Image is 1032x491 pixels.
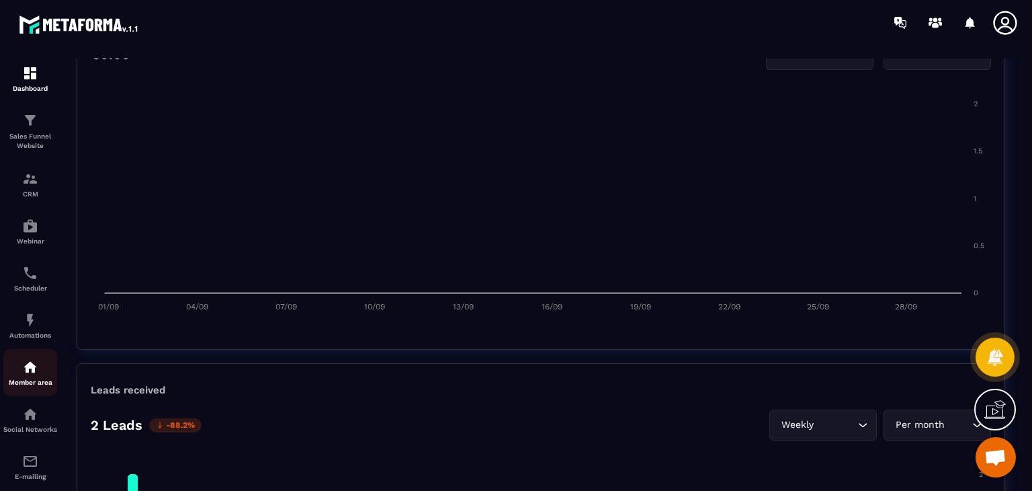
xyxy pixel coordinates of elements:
[974,241,984,250] tspan: 0.5
[3,443,57,490] a: emailemailE-mailing
[453,302,474,311] tspan: 13/09
[630,302,651,311] tspan: 19/09
[186,302,208,311] tspan: 04/09
[769,410,877,441] div: Search for option
[22,171,38,187] img: formation
[974,100,978,108] tspan: 2
[91,417,142,433] p: 2 Leads
[979,470,983,479] tspan: 2
[22,112,38,128] img: formation
[3,285,57,292] p: Scheduler
[974,194,976,203] tspan: 1
[3,190,57,198] p: CRM
[3,237,57,245] p: Webinar
[974,147,982,155] tspan: 1.5
[22,218,38,234] img: automations
[816,418,855,432] input: Search for option
[778,418,816,432] span: Weekly
[3,55,57,102] a: formationformationDashboard
[3,379,57,386] p: Member area
[3,132,57,151] p: Sales Funnel Website
[98,302,119,311] tspan: 01/09
[3,349,57,396] a: automationsautomationsMember area
[3,161,57,208] a: formationformationCRM
[22,406,38,422] img: social-network
[22,265,38,281] img: scheduler
[3,302,57,349] a: automationsautomationsAutomations
[718,302,740,311] tspan: 22/09
[275,302,297,311] tspan: 07/09
[149,418,202,432] p: -88.2%
[19,12,140,36] img: logo
[947,418,969,432] input: Search for option
[3,208,57,255] a: automationsautomationsWebinar
[3,85,57,92] p: Dashboard
[22,453,38,469] img: email
[3,255,57,302] a: schedulerschedulerScheduler
[3,332,57,339] p: Automations
[974,289,978,297] tspan: 0
[3,102,57,161] a: formationformationSales Funnel Website
[884,410,991,441] div: Search for option
[364,302,385,311] tspan: 10/09
[3,473,57,480] p: E-mailing
[3,426,57,433] p: Social Networks
[807,302,829,311] tspan: 25/09
[542,302,562,311] tspan: 16/09
[895,302,917,311] tspan: 28/09
[91,384,165,396] p: Leads received
[976,437,1016,478] a: Open chat
[22,312,38,328] img: automations
[3,396,57,443] a: social-networksocial-networkSocial Networks
[22,65,38,81] img: formation
[892,418,947,432] span: Per month
[22,359,38,375] img: automations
